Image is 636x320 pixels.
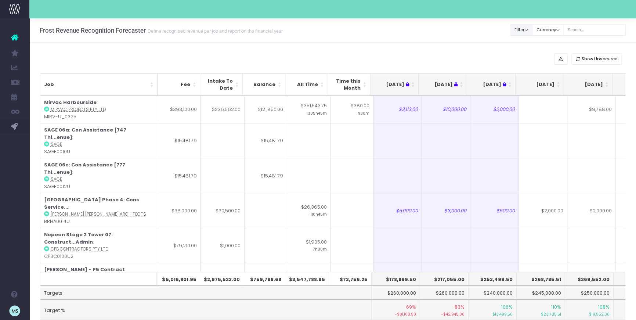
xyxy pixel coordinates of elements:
td: Target % [40,299,372,320]
th: $178,899.50 [372,272,420,286]
td: $38,000.00 [158,193,201,228]
small: -$81,100.50 [375,310,416,317]
td: $245,000.00 [517,285,565,299]
th: $73,756.25 [329,272,372,286]
abbr: SAGE [51,141,62,147]
td: $236,562.00 [201,96,245,123]
abbr: Mirvac Projects Pty Ltd [51,107,106,112]
td: $49,160.00 [201,263,245,298]
th: Sep 25: activate to sort column ascending [564,73,612,96]
small: 110h45m [311,211,327,217]
td: $2,000.00 [567,193,616,228]
strong: [PERSON_NAME] - P5 Contract Documentation... [44,266,125,280]
td: $3,000.00 [422,193,470,228]
td: $10,000.00 [422,96,470,123]
td: $250,000.00 [565,285,614,299]
th: $2,975,523.00 [200,272,244,286]
td: $26,365.00 [287,193,331,228]
small: Define recognised revenue per job and report on the financial year [146,27,283,34]
input: Search... [563,24,626,36]
td: $380.00 [331,96,373,123]
th: $253,499.50 [469,272,517,286]
th: Balance: activate to sort column ascending [243,73,285,96]
td: $500.00 [470,193,519,228]
td: : SAGE0010U [40,123,158,158]
th: $217,055.00 [420,272,469,286]
strong: [GEOGRAPHIC_DATA] Phase 4: Cons Service... [44,196,139,211]
td: $30,500.00 [201,193,245,228]
td: $15,481.79 [245,123,287,158]
td: $2,000.00 [519,193,567,228]
h3: Frost Revenue Recognition Forecaster [40,27,283,34]
th: Fee: activate to sort column ascending [158,73,200,96]
small: $13,499.50 [472,310,513,317]
td: : CPBC0100U2 [40,228,158,263]
td: $1,905.00 [287,228,331,263]
th: May 25 : activate to sort column ascending [370,73,419,96]
td: $260,000.00 [372,285,420,299]
td: $49,160.00 [158,263,201,298]
td: $15,481.79 [245,158,287,193]
span: 108% [598,303,610,311]
button: Show Unsecured [571,53,622,65]
span: 69% [406,303,416,311]
th: Intake To Date: activate to sort column ascending [200,73,243,96]
strong: Nepean Stage 2 Tower 07: Construct...Admin [44,231,113,245]
img: images/default_profile_image.png [9,305,20,316]
small: -$42,945.00 [424,310,465,317]
th: Time this Month: activate to sort column ascending [328,73,371,96]
small: 7h00m [313,245,327,252]
th: $269,552.00 [565,272,614,286]
td: $393,100.00 [158,96,201,123]
td: : MIRV-U_0325 [40,96,158,123]
span: 83% [455,303,465,311]
abbr: CPB Contractors Pty Ltd [51,246,108,252]
td: $5,000.00 [373,193,422,228]
td: $79,210.00 [158,228,201,263]
abbr: SAGE [51,176,62,182]
td: $15,481.79 [158,123,201,158]
small: $19,552.00 [569,310,610,317]
td: : BVNA0032U [40,263,158,298]
small: 1385h45m [307,109,327,116]
button: Currency [532,24,564,36]
th: Job: activate to sort column ascending [40,73,158,96]
th: All Time: activate to sort column ascending [285,73,328,96]
th: $3,547,788.95 [285,272,329,286]
td: $260,000.00 [420,285,469,299]
button: Filter [510,24,532,36]
small: 1h30m [357,109,369,116]
span: 110% [551,303,561,311]
td: $1,000.00 [201,228,245,263]
strong: SAGE 06a: Con Assistance [747 Thi...enue] [44,126,126,141]
th: $759,798.68 [243,272,285,286]
th: $5,016,801.95 [158,272,200,286]
th: Aug 25: activate to sort column ascending [516,73,564,96]
span: 106% [501,303,513,311]
td: $2,000.00 [470,96,519,123]
td: : BRHA0014U [40,193,158,228]
td: $218,252.50 [287,263,331,298]
th: Jul 25 : activate to sort column ascending [467,73,516,96]
td: $9,788.00 [567,96,616,123]
small: $23,785.51 [520,310,561,317]
td: $351,543.75 [287,96,331,123]
strong: SAGE 06c: Con Assistance [777 Thi...enue] [44,161,125,176]
strong: Mirvac Harbourside [44,99,97,106]
td: : SAGE0012U [40,158,158,193]
td: Targets [40,285,372,299]
td: $121,850.00 [245,96,287,123]
td: $3,113.00 [373,96,422,123]
td: $15,481.79 [158,158,201,193]
th: $268,785.51 [517,272,565,286]
td: $240,000.00 [469,285,517,299]
th: Jun 25 : activate to sort column ascending [419,73,467,96]
span: Show Unsecured [582,56,618,62]
abbr: Brewster Hjorth Architects [51,211,146,217]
